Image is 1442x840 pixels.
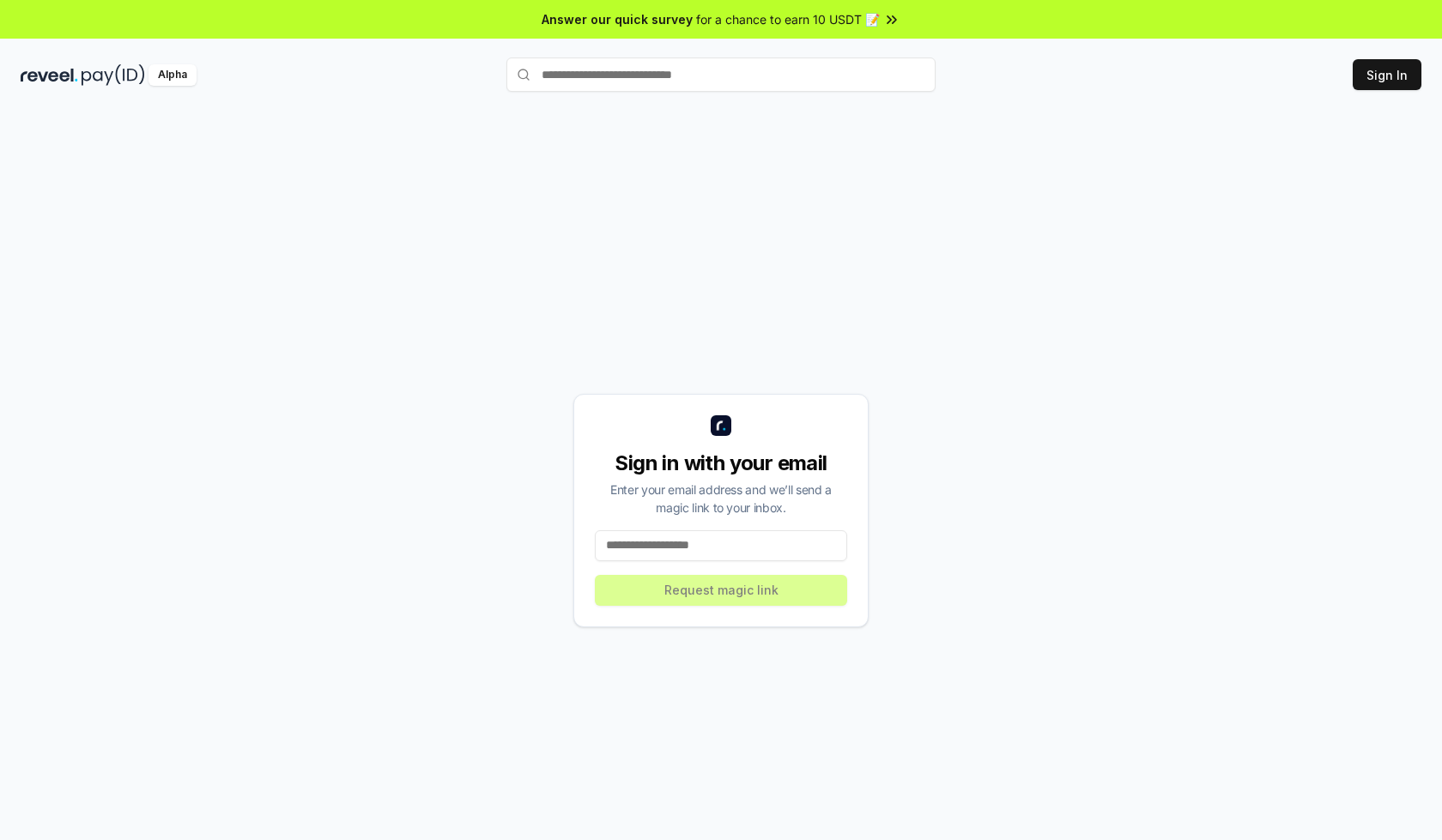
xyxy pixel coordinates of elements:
[148,64,197,86] div: Alpha
[711,415,731,436] img: logo_small
[595,480,847,517] div: Enter your email address and we’ll send a magic link to your inbox.
[542,10,693,28] span: Answer our quick survey
[1353,59,1421,90] button: Sign In
[696,10,880,28] span: for a chance to earn 10 USDT 📝
[595,450,847,477] div: Sign in with your email
[82,64,145,86] img: pay_id
[21,64,78,86] img: reveel_dark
